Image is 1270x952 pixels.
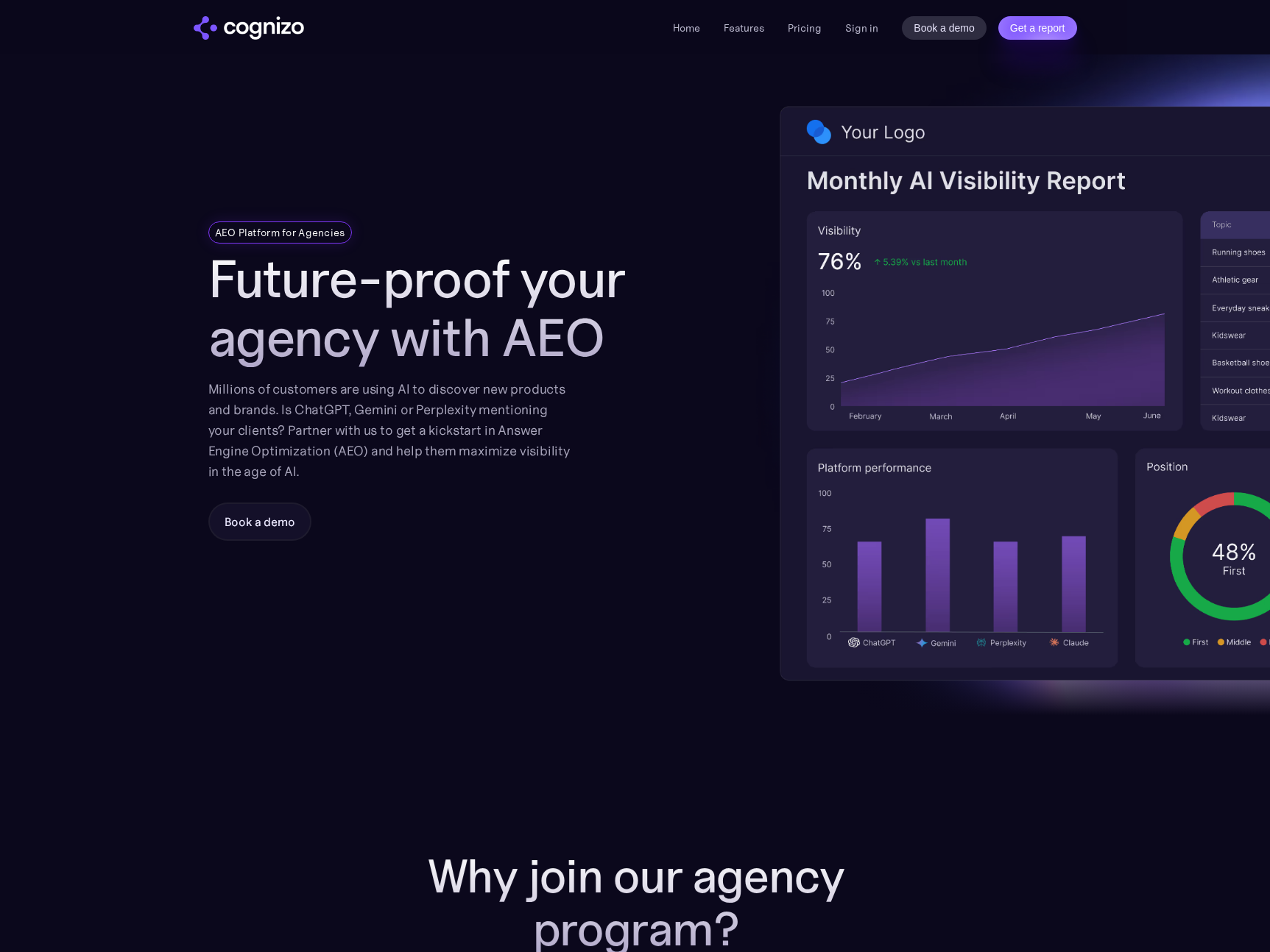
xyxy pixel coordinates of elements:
[225,513,295,530] div: Book a demo
[194,16,304,40] a: home
[208,379,571,482] div: Millions of customers are using AI to discover new products and brands. Is ChatGPT, Gemini or Per...
[902,16,987,40] a: Book a demo
[194,16,304,40] img: cognizo logo
[998,16,1077,40] a: Get a report
[724,21,764,35] a: Features
[673,21,700,35] a: Home
[208,249,665,367] h1: Future-proof your agency with AEO
[215,225,345,240] div: AEO Platform for Agencies
[788,21,822,35] a: Pricing
[845,19,878,37] a: Sign in
[208,502,311,541] a: Book a demo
